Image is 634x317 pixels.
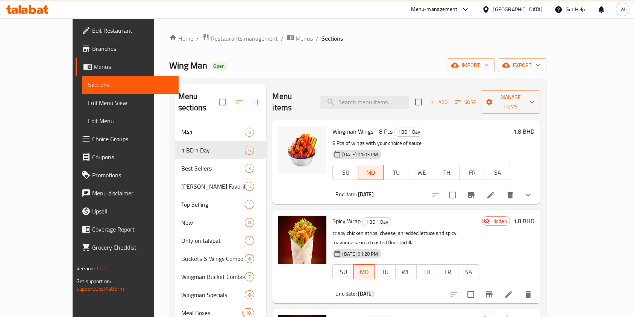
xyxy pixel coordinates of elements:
p: crispy chicken strips, cheese, shredded lettuce and spicy mayonnaise in a toasted flour tortilla. [332,229,479,247]
span: End date: [335,289,356,299]
li: / [281,34,284,43]
span: Menus [296,34,313,43]
span: Select to update [463,287,479,302]
span: Upsell [92,207,173,216]
div: items [245,128,254,137]
div: Menu-management [411,5,458,14]
div: [PERSON_NAME] Favorite's5 [175,177,267,195]
div: 1 BD 1 Day [181,146,245,155]
h2: Menu items [272,91,311,113]
button: FR [437,264,458,279]
span: 10 [243,309,254,317]
div: 1 BD 1 Day5 [175,141,267,159]
a: Menus [287,34,313,43]
span: import [453,61,489,70]
button: Branch-specific-item [462,186,480,204]
span: Wingman Specials [181,290,245,299]
a: Restaurants management [202,34,278,43]
button: TH [434,165,460,180]
div: Buckets & Wings Combo6 [175,250,267,268]
button: MO [353,264,375,279]
button: WE [409,165,434,180]
button: import [447,58,495,72]
div: items [245,236,254,245]
li: / [196,34,199,43]
span: 1 [245,237,254,244]
div: items [245,146,254,155]
a: Sections [82,76,179,94]
span: Sort sections [230,93,248,111]
span: TH [420,267,435,277]
span: Get support on: [76,276,111,286]
span: TH [437,167,457,178]
div: Top Selling [181,200,245,209]
span: 8 [245,219,254,226]
button: TU [383,165,409,180]
span: SU [336,167,355,178]
a: Coverage Report [76,220,179,238]
a: Support.OpsPlatform [76,284,124,294]
span: Only on talabat [181,236,245,245]
span: Sections [88,80,173,89]
div: items [245,182,254,191]
input: search [320,96,409,109]
button: SU [332,264,354,279]
p: 8 Pcs of wings with your choice of sauce [332,139,510,148]
span: 1.0.0 [96,264,108,273]
span: Promotions [92,171,173,180]
a: Home [169,34,193,43]
div: Top Selling1 [175,195,267,213]
span: Menus [94,62,173,71]
span: Menu disclaimer [92,189,173,198]
div: M413 [175,123,267,141]
span: 3 [245,165,254,172]
button: Manage items [481,90,540,114]
a: Grocery Checklist [76,238,179,256]
button: export [498,58,546,72]
div: Only on talabat1 [175,232,267,250]
span: W [620,5,625,14]
div: [GEOGRAPHIC_DATA] [493,5,543,14]
a: Upsell [76,202,179,220]
div: 1 BD 1 Day [362,217,391,226]
span: TU [387,167,406,178]
span: New [181,218,245,227]
span: Manage items [487,93,534,111]
div: Wingman Bucket Combos [181,272,245,281]
span: MO [361,167,381,178]
span: 6 [245,255,254,262]
span: FR [463,167,482,178]
button: WE [395,264,417,279]
span: 1 BD 1 Day [394,128,423,136]
span: 5 [245,147,254,154]
a: Edit menu item [486,191,495,200]
div: 1 BD 1 Day [394,128,423,137]
li: / [316,34,319,43]
span: 0 [245,291,254,299]
h2: Menu sections [178,91,219,113]
span: Best Sellers [181,164,245,173]
a: Full Menu View [82,94,179,112]
span: [DATE] 01:03 PM [339,151,381,158]
span: SA [461,267,476,277]
span: [DATE] 01:20 PM [339,250,381,258]
span: 1 [245,201,254,208]
div: Wingman Specials0 [175,286,267,304]
button: TH [416,264,438,279]
span: Restaurants management [211,34,278,43]
a: Edit Restaurant [76,21,179,40]
span: Branches [92,44,173,53]
img: Wingman Wings - 8 Pcs [278,126,326,174]
span: SA [488,167,507,178]
nav: breadcrumb [169,34,546,43]
a: Edit Menu [82,112,179,130]
div: WOKMAN Favorite's [181,182,245,191]
span: TU [378,267,393,277]
span: Sections [322,34,343,43]
div: New8 [175,213,267,232]
span: End date: [335,189,356,199]
button: SA [485,165,510,180]
span: Spicy Wrap [332,215,361,227]
span: Version: [76,264,95,273]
